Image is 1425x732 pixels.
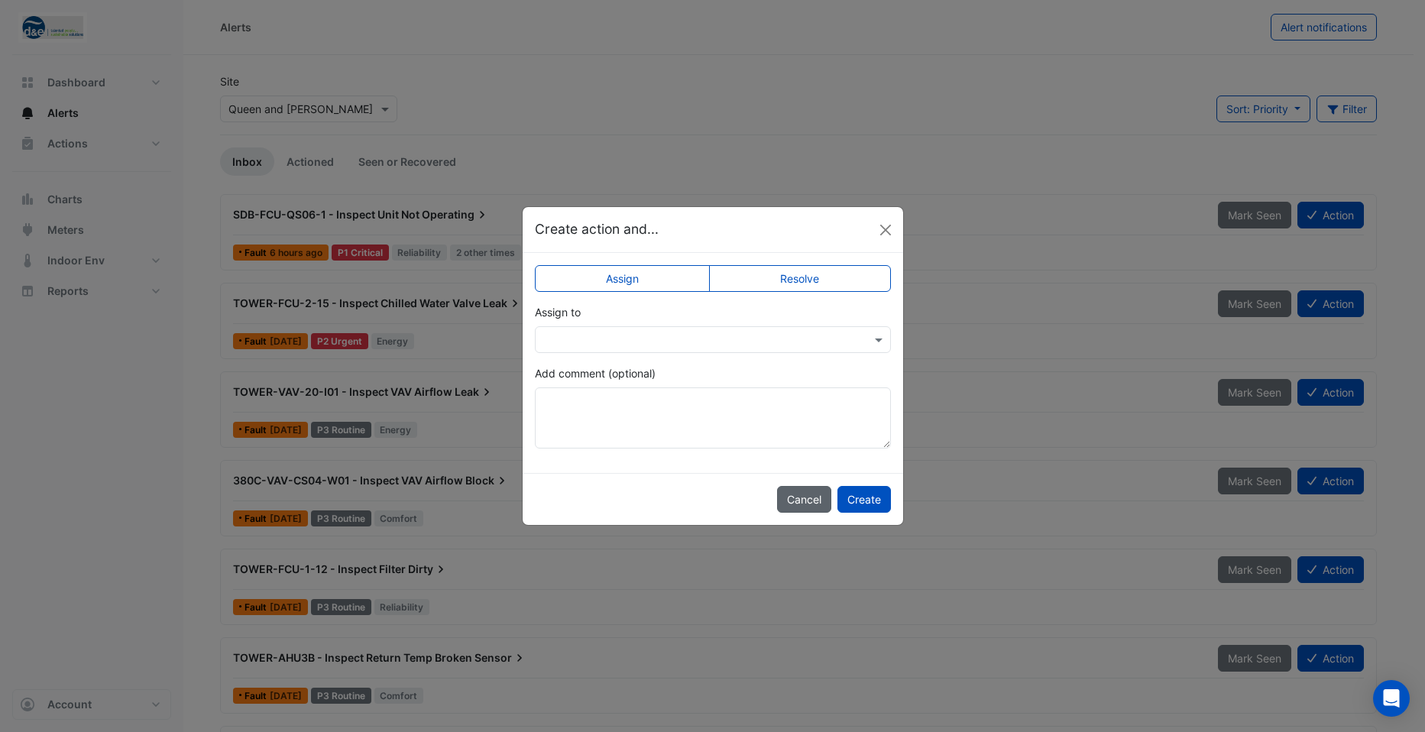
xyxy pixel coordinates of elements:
[535,365,656,381] label: Add comment (optional)
[874,219,897,241] button: Close
[1373,680,1410,717] div: Open Intercom Messenger
[535,304,581,320] label: Assign to
[777,486,831,513] button: Cancel
[837,486,891,513] button: Create
[535,265,711,292] label: Assign
[709,265,891,292] label: Resolve
[535,219,659,239] h5: Create action and...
